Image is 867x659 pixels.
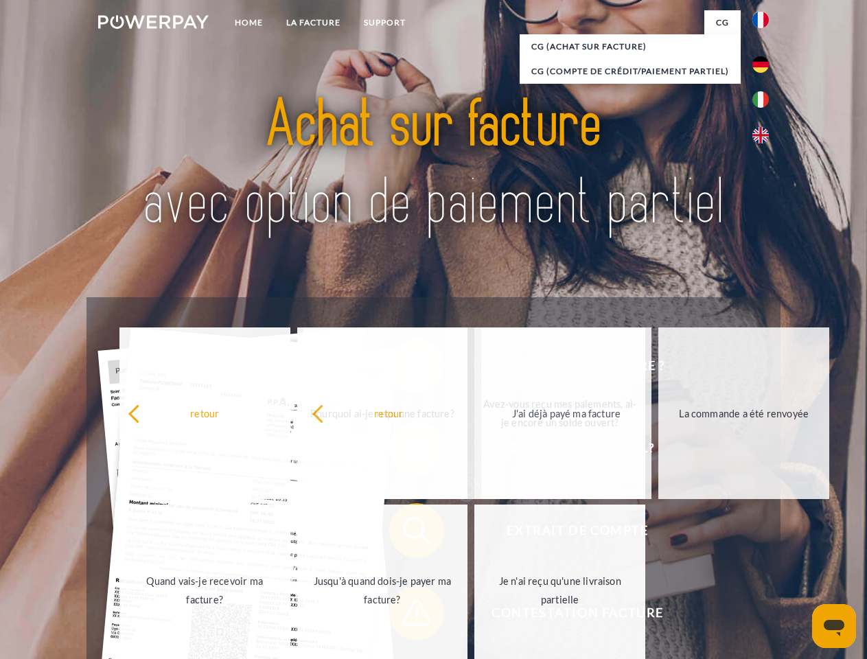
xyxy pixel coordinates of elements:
[128,404,282,422] div: retour
[520,34,741,59] a: CG (achat sur facture)
[128,572,282,609] div: Quand vais-je recevoir ma facture?
[812,604,856,648] iframe: Bouton de lancement de la fenêtre de messagerie
[483,572,637,609] div: Je n'ai reçu qu'une livraison partielle
[667,404,821,422] div: La commande a été renvoyée
[752,56,769,73] img: de
[275,10,352,35] a: LA FACTURE
[223,10,275,35] a: Home
[752,12,769,28] img: fr
[131,66,736,263] img: title-powerpay_fr.svg
[704,10,741,35] a: CG
[520,59,741,84] a: CG (Compte de crédit/paiement partiel)
[312,404,466,422] div: retour
[98,15,209,29] img: logo-powerpay-white.svg
[305,572,460,609] div: Jusqu'à quand dois-je payer ma facture?
[752,91,769,108] img: it
[489,404,644,422] div: J'ai déjà payé ma facture
[752,127,769,143] img: en
[352,10,417,35] a: Support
